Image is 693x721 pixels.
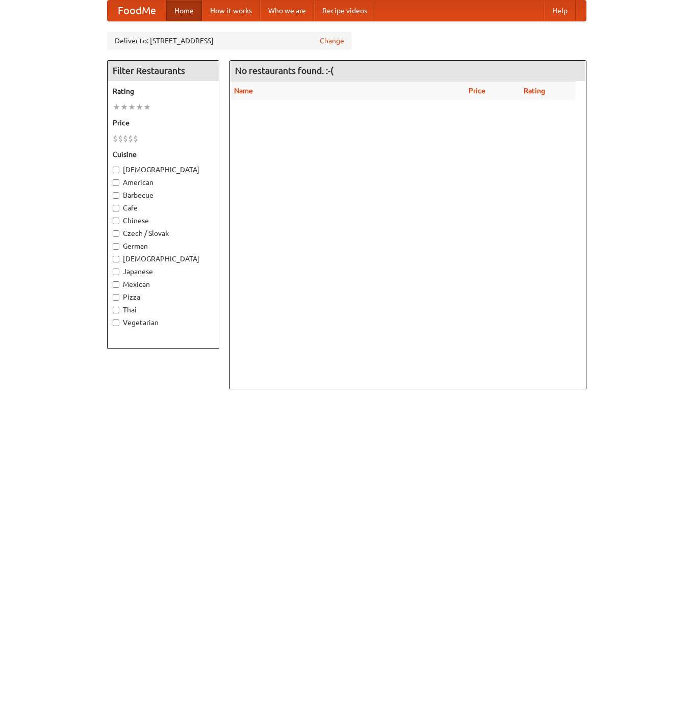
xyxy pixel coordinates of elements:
[260,1,314,21] a: Who we are
[113,133,118,144] li: $
[113,319,119,326] input: Vegetarian
[113,118,214,128] h5: Price
[120,101,128,113] li: ★
[113,101,120,113] li: ★
[128,133,133,144] li: $
[314,1,375,21] a: Recipe videos
[524,87,545,95] a: Rating
[113,281,119,288] input: Mexican
[544,1,576,21] a: Help
[113,190,214,200] label: Barbecue
[113,228,214,238] label: Czech / Slovak
[113,165,214,175] label: [DEMOGRAPHIC_DATA]
[113,292,214,302] label: Pizza
[235,66,333,75] ng-pluralize: No restaurants found. :-(
[133,133,138,144] li: $
[113,279,214,289] label: Mexican
[113,254,214,264] label: [DEMOGRAPHIC_DATA]
[113,167,119,173] input: [DEMOGRAPHIC_DATA]
[113,269,119,275] input: Japanese
[113,230,119,237] input: Czech / Slovak
[166,1,202,21] a: Home
[107,32,352,50] div: Deliver to: [STREET_ADDRESS]
[128,101,136,113] li: ★
[113,294,119,301] input: Pizza
[123,133,128,144] li: $
[113,192,119,199] input: Barbecue
[113,243,119,250] input: German
[234,87,253,95] a: Name
[469,87,485,95] a: Price
[113,218,119,224] input: Chinese
[113,177,214,188] label: American
[202,1,260,21] a: How it works
[113,149,214,159] h5: Cuisine
[113,307,119,313] input: Thai
[113,216,214,226] label: Chinese
[113,86,214,96] h5: Rating
[108,61,219,81] h4: Filter Restaurants
[113,305,214,315] label: Thai
[113,241,214,251] label: German
[118,133,123,144] li: $
[113,203,214,213] label: Cafe
[136,101,143,113] li: ★
[143,101,151,113] li: ★
[320,36,344,46] a: Change
[113,256,119,262] input: [DEMOGRAPHIC_DATA]
[113,179,119,186] input: American
[113,317,214,328] label: Vegetarian
[108,1,166,21] a: FoodMe
[113,205,119,211] input: Cafe
[113,266,214,277] label: Japanese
